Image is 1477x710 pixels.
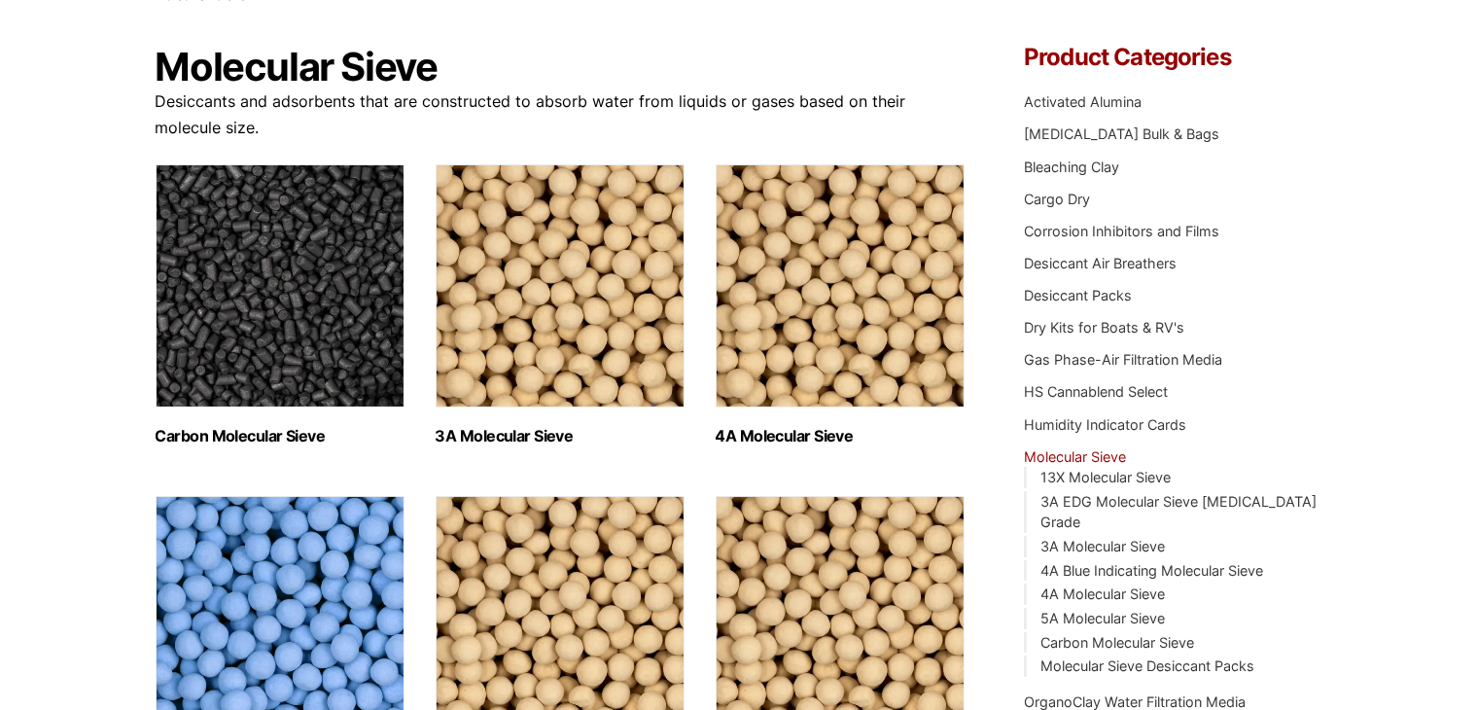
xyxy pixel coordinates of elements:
a: Visit product category Carbon Molecular Sieve [156,164,404,445]
a: Bleaching Clay [1024,159,1119,175]
a: Molecular Sieve Desiccant Packs [1040,657,1254,674]
p: Desiccants and adsorbents that are constructed to absorb water from liquids or gases based on the... [156,89,967,141]
h2: 3A Molecular Sieve [436,427,685,445]
a: 4A Blue Indicating Molecular Sieve [1040,562,1263,579]
a: 13X Molecular Sieve [1040,469,1171,485]
a: Molecular Sieve [1024,448,1126,465]
a: 3A EDG Molecular Sieve [MEDICAL_DATA] Grade [1040,493,1317,531]
h2: 4A Molecular Sieve [716,427,965,445]
h2: Carbon Molecular Sieve [156,427,404,445]
a: Corrosion Inhibitors and Films [1024,223,1219,239]
img: 3A Molecular Sieve [436,164,685,408]
a: HS Cannablend Select [1024,383,1168,400]
img: 4A Molecular Sieve [716,164,965,408]
a: 3A Molecular Sieve [1040,538,1165,554]
h1: Molecular Sieve [156,46,967,89]
a: Visit product category 4A Molecular Sieve [716,164,965,445]
a: OrganoClay Water Filtration Media [1024,693,1246,710]
a: [MEDICAL_DATA] Bulk & Bags [1024,125,1219,142]
a: Visit product category 3A Molecular Sieve [436,164,685,445]
a: Activated Alumina [1024,93,1142,110]
a: Carbon Molecular Sieve [1040,634,1194,651]
a: Cargo Dry [1024,191,1090,207]
a: Desiccant Packs [1024,287,1132,303]
a: Humidity Indicator Cards [1024,416,1186,433]
a: Dry Kits for Boats & RV's [1024,319,1184,336]
a: Desiccant Air Breathers [1024,255,1177,271]
a: 5A Molecular Sieve [1040,610,1165,626]
a: 4A Molecular Sieve [1040,586,1165,602]
a: Gas Phase-Air Filtration Media [1024,351,1222,368]
h4: Product Categories [1024,46,1321,69]
img: Carbon Molecular Sieve [156,164,404,408]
